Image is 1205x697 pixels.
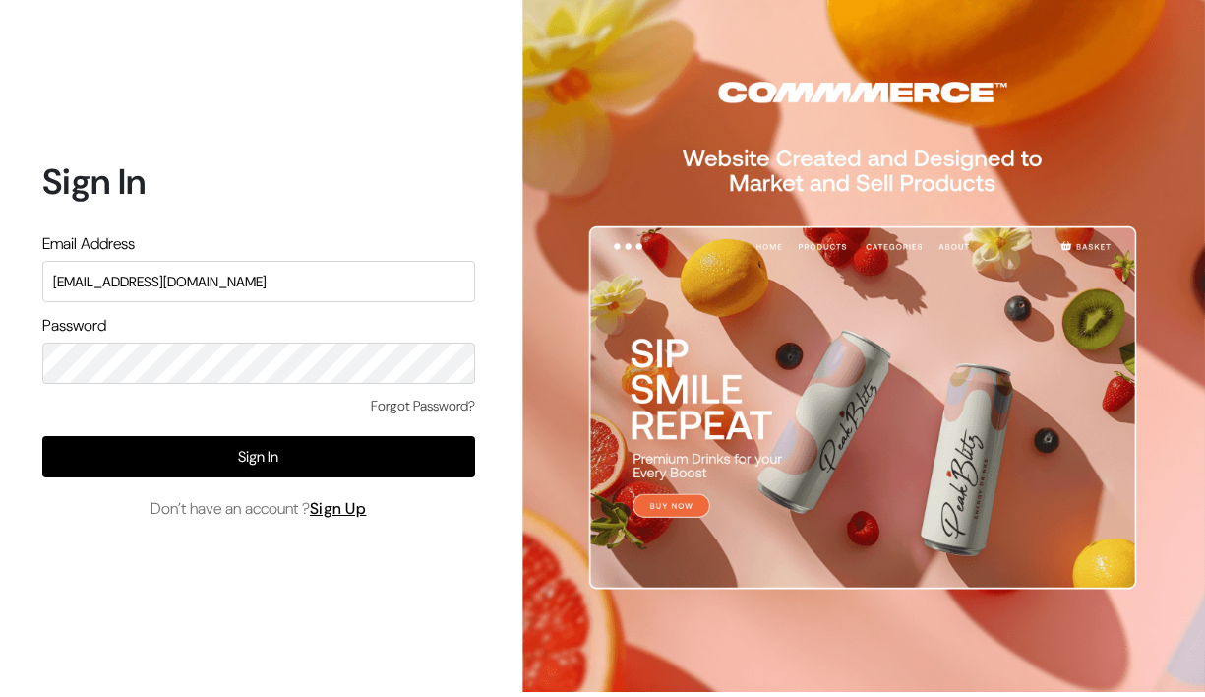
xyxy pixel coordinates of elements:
label: Password [42,314,106,338]
a: Forgot Password? [371,396,475,416]
h1: Sign In [42,160,475,203]
label: Email Address [42,232,135,256]
span: Don’t have an account ? [151,497,367,521]
button: Sign In [42,436,475,477]
a: Sign Up [310,498,367,519]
